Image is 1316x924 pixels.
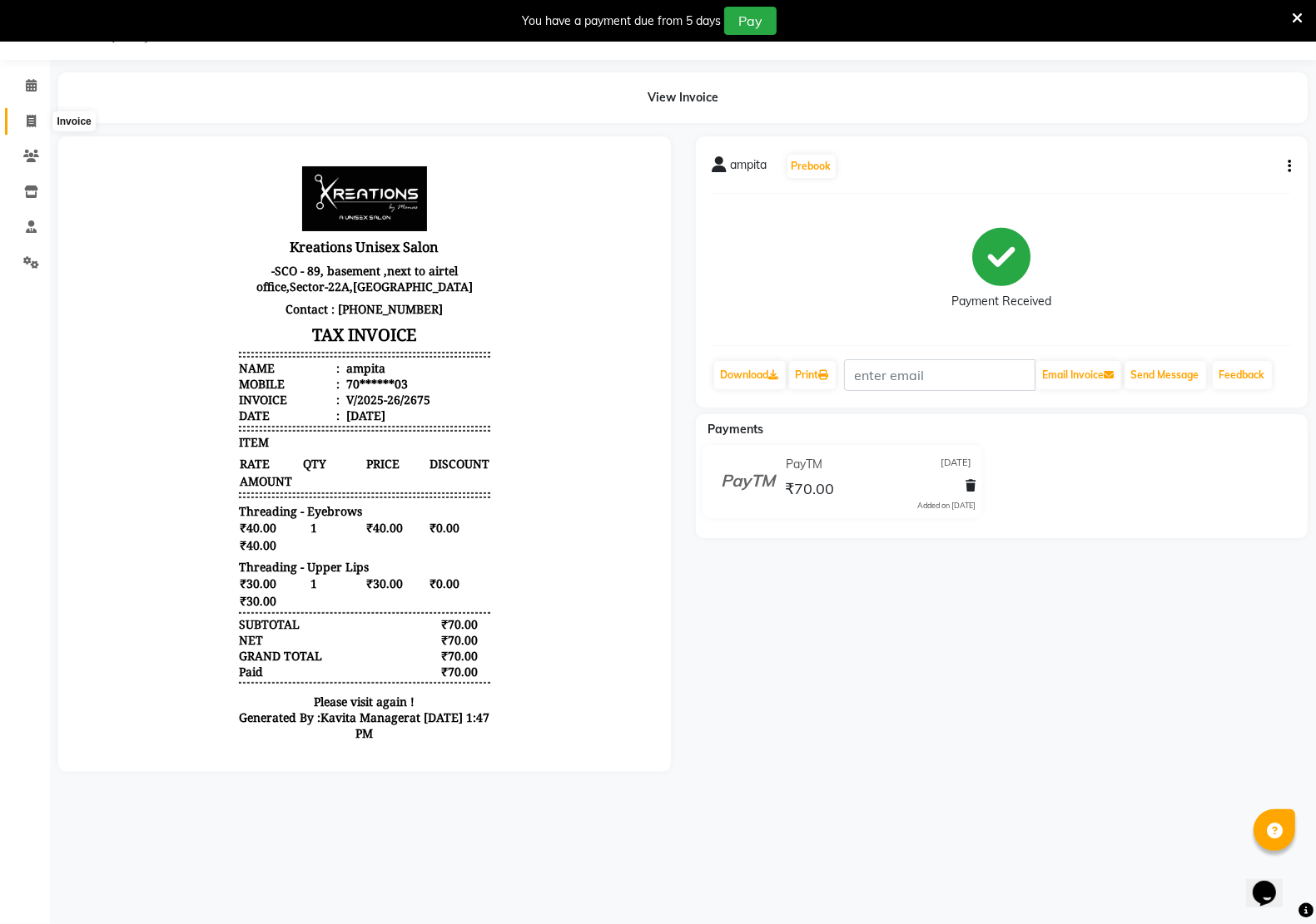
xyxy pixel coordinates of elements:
[164,302,226,319] span: RATE
[261,254,265,270] span: :
[268,254,310,270] div: [DATE]
[354,302,415,319] span: DISCOUNT
[164,106,415,145] p: -SCO - 89, basement ,next to airtel office,Sector-22A,[GEOGRAPHIC_DATA]
[227,366,289,383] span: 1
[164,254,265,270] div: Date
[58,72,1308,123] div: View Invoice
[52,111,95,131] div: Invoice
[951,294,1051,311] div: Payment Received
[164,439,226,457] span: ₹30.00
[164,350,287,366] span: Threading - Eyebrows
[354,479,415,495] div: ₹70.00
[708,422,764,437] span: Payments
[164,223,265,239] div: Mobile
[164,281,194,297] span: ITEM
[164,479,188,495] div: NET
[731,156,767,180] span: ampita
[1125,361,1206,389] button: Send Message
[917,500,976,511] div: Added on [DATE]
[227,302,289,319] span: QTY
[164,511,188,526] div: Paid
[164,383,226,401] span: ₹40.00
[291,366,352,383] span: ₹40.00
[164,495,247,511] div: GRAND TOTAL
[164,463,225,479] div: SUBTOTAL
[164,319,226,337] span: AMOUNT
[786,456,822,473] span: PayTM
[354,422,415,439] span: ₹0.00
[724,7,777,35] button: Pay
[354,511,415,526] div: ₹70.00
[354,495,415,511] div: ₹70.00
[1246,857,1299,907] iframe: chat widget
[164,556,415,588] div: Generated By : at [DATE] 1:47 PM
[246,556,335,572] span: Kavita Manager
[164,167,415,196] h3: TAX INVOICE
[354,463,415,479] div: ₹70.00
[785,479,834,502] span: ₹70.00
[714,361,786,389] a: Download
[354,366,415,383] span: ₹0.00
[261,207,265,223] span: :
[164,366,226,383] span: ₹40.00
[261,239,265,254] span: :
[522,12,721,30] div: You have a payment due from 5 days
[164,422,226,439] span: ₹30.00
[164,82,415,106] h3: Kreations Unisex Salon
[268,207,310,223] div: ampita
[164,207,265,223] div: Name
[844,359,1035,391] input: enter email
[164,239,265,254] div: Invoice
[261,223,265,239] span: :
[941,456,971,473] span: [DATE]
[227,13,352,78] img: file_1714638313326.jpeg
[291,302,352,319] span: PRICE
[164,406,294,422] span: Threading - Upper Lips
[1213,361,1272,389] a: Feedback
[164,145,415,167] p: Contact : [PHONE_NUMBER]
[268,239,355,254] div: V/2025-26/2675
[789,361,836,389] a: Print
[164,541,415,556] p: Please visit again !
[227,422,289,439] span: 1
[291,422,352,439] span: ₹30.00
[1036,361,1121,389] button: Email Invoice
[787,155,836,178] button: Prebook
